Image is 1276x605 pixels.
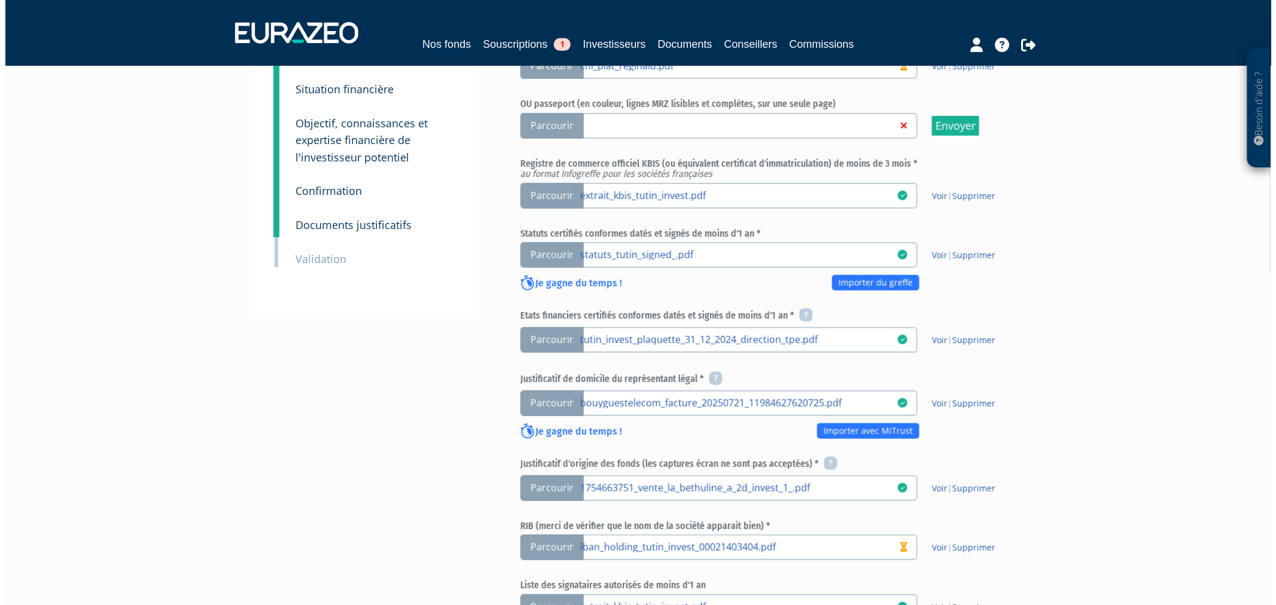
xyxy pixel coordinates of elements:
[290,184,357,198] small: Confirmation
[927,190,942,201] a: Voir
[927,60,942,72] a: Voir
[577,36,640,53] a: Investisseurs
[1247,54,1261,162] p: Besoin d'aide ?
[575,189,893,201] a: extrait_kbis_tutin_invest.pdf
[893,483,902,493] i: 11/08/2025 08:52
[515,242,578,268] span: Parcourir
[927,116,974,136] input: Envoyer
[927,542,990,554] span: |
[575,540,893,552] a: iban_holding_tutin_invest_00021403404.pdf
[515,327,578,353] span: Parcourir
[515,228,1012,239] h6: Statuts certifiés conformes datés et signés de moins d'1 an *
[515,390,578,416] span: Parcourir
[515,521,1012,531] h6: RIB (merci de vérifier que le nom de la société apparait bien) *
[947,60,990,72] a: Supprimer
[947,334,990,346] a: Supprimer
[893,191,902,200] i: 11/08/2025 08:49
[515,309,1012,323] h6: Etats financiers certifiés conformes datés et signés de moins d'1 an *
[290,218,406,232] small: Documents justificatifs
[784,36,849,53] a: Commissions
[268,166,274,203] a: 6
[927,482,990,494] span: |
[575,248,893,260] a: statuts_tutin_signed_.pdf
[927,190,990,202] span: |
[947,482,990,494] a: Supprimer
[927,60,990,72] span: |
[575,333,893,345] a: tutin_invest_plaquette_31_12_2024_direction_tpe.pdf
[515,158,1012,179] h6: Registre de commerce officiel KBIS (ou équivalent certificat d'immatriculation) de moins de 3 mois *
[477,36,565,53] a: Souscriptions1
[515,168,707,179] em: au format Infogreffe pour les sociétés françaises
[575,396,893,408] a: bouyguestelecom_facture_20250721_11984627620725.pdf
[515,183,578,209] span: Parcourir
[515,457,1012,472] h6: Justificatif d'origine des fonds (les captures écran ne sont pas acceptées) *
[927,542,942,553] a: Voir
[719,36,772,53] a: Conseillers
[927,334,990,346] span: |
[947,398,990,409] a: Supprimer
[268,65,274,102] a: 4
[927,398,990,410] span: |
[230,22,353,44] img: 1732889491-logotype_eurazeo_blanc_rvb.png
[927,249,942,261] a: Voir
[515,580,1012,591] h6: Liste des signataires autorisés de moins d'1 an
[515,99,1012,109] h6: OU passeport (en couleur, lignes MRZ lisibles et complètes, sur une seule page)
[268,99,274,173] a: 5
[893,250,902,259] i: 11/08/2025 08:49
[947,249,990,261] a: Supprimer
[515,372,1012,387] h6: Justificatif de domicile du représentant légal *
[893,335,902,344] i: 11/08/2025 08:49
[927,334,942,346] a: Voir
[927,398,942,409] a: Voir
[290,82,388,96] small: Situation financière
[290,252,341,266] small: Validation
[893,398,902,408] i: 08/08/2025 16:36
[927,482,942,494] a: Voir
[290,116,422,164] small: Objectif, connaissances et expertise financière de l'investisseur potentiel
[515,276,617,292] p: Je gagne du temps !
[549,38,565,51] span: 1
[812,423,914,439] a: Importer avec MiTrust
[417,36,465,54] a: Nos fonds
[827,275,914,291] a: Importer du greffe
[575,481,893,493] a: 1754663751_vente_la_bethuline_a_2d_invest_1_.pdf
[947,190,990,201] a: Supprimer
[927,249,990,261] span: |
[515,534,578,560] span: Parcourir
[515,53,578,79] span: Parcourir
[947,542,990,553] a: Supprimer
[515,475,578,501] span: Parcourir
[515,424,617,440] p: Je gagne du temps !
[515,113,578,139] span: Parcourir
[268,200,274,237] a: 7
[653,36,707,53] a: Documents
